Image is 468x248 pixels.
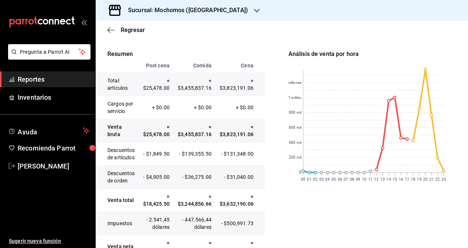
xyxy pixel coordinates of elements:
[96,50,265,59] p: Resumen
[313,177,318,181] text: 02
[216,189,265,212] td: = $3,632,190.06
[96,142,139,166] td: Descuentos de artículos
[174,166,216,189] td: - $36,275.00
[429,177,434,181] text: 21
[216,96,265,119] td: + $0.00
[435,177,440,181] text: 22
[18,144,75,152] font: Recomienda Parrot
[174,189,216,212] td: = $3,244,856.66
[9,238,61,244] font: Sugerir nueva función
[20,48,79,56] span: Pregunta a Parrot AI
[8,44,91,60] button: Pregunta a Parrot AI
[139,59,174,73] th: Post cena
[139,96,174,119] td: + $0.00
[174,119,216,142] td: = $3,455,837.16
[299,171,301,175] text: 0
[18,93,51,101] font: Inventarios
[307,177,311,181] text: 01
[368,177,372,181] text: 11
[216,212,265,235] td: - $500,991.73
[107,26,145,33] button: Regresar
[96,96,139,119] td: Cargos por servicio
[289,126,301,130] text: 600 mil
[393,177,397,181] text: 15
[96,166,139,189] td: Descuentos de orden
[344,177,348,181] text: 07
[96,73,139,96] td: Total artículos
[139,73,174,96] td: + $25,478.00
[281,81,301,85] text: 1,2 millones
[216,73,265,96] td: + $3,823,191.06
[139,166,174,189] td: - $4,905.00
[417,177,421,181] text: 19
[380,177,385,181] text: 13
[139,212,174,235] td: - 2.541,45 dólares
[301,177,305,181] text: 00
[337,177,342,181] text: 06
[81,19,87,25] button: open_drawer_menu
[139,119,174,142] td: = $25,478.00
[289,111,301,115] text: 800 mil
[289,141,301,145] text: 400 mil
[139,142,174,166] td: - $1,849.50
[216,59,265,73] th: Cena
[405,177,409,181] text: 17
[174,142,216,166] td: - $139,355.50
[374,177,379,181] text: 12
[5,53,91,61] a: Pregunta a Parrot AI
[174,59,216,73] th: Comida
[18,75,45,83] font: Reportes
[356,177,360,181] text: 09
[362,177,366,181] text: 10
[288,96,301,100] text: 1 millón
[121,26,145,33] span: Regresar
[216,166,265,189] td: - $31,040.00
[325,177,330,181] text: 04
[386,177,391,181] text: 14
[96,119,139,142] td: Venta bruta
[331,177,336,181] text: 05
[411,177,415,181] text: 18
[289,156,301,160] text: 200 mil
[319,177,324,181] text: 03
[174,212,216,235] td: - 447.566,44 dólares
[96,189,139,212] td: Venta total
[18,162,69,170] font: [PERSON_NAME]
[216,119,265,142] td: = $3,823,191.06
[288,50,458,59] div: Análisis de venta por hora
[122,6,248,15] h3: Sucursal: Mochomos ([GEOGRAPHIC_DATA])
[399,177,403,181] text: 16
[350,177,354,181] text: 08
[139,189,174,212] td: = $18,425.50
[423,177,428,181] text: 20
[442,177,446,181] text: 23
[18,126,80,135] span: Ayuda
[96,212,139,235] td: Impuestos
[216,142,265,166] td: - $131,348.00
[174,73,216,96] td: + $3,455,837.16
[174,96,216,119] td: + $0.00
